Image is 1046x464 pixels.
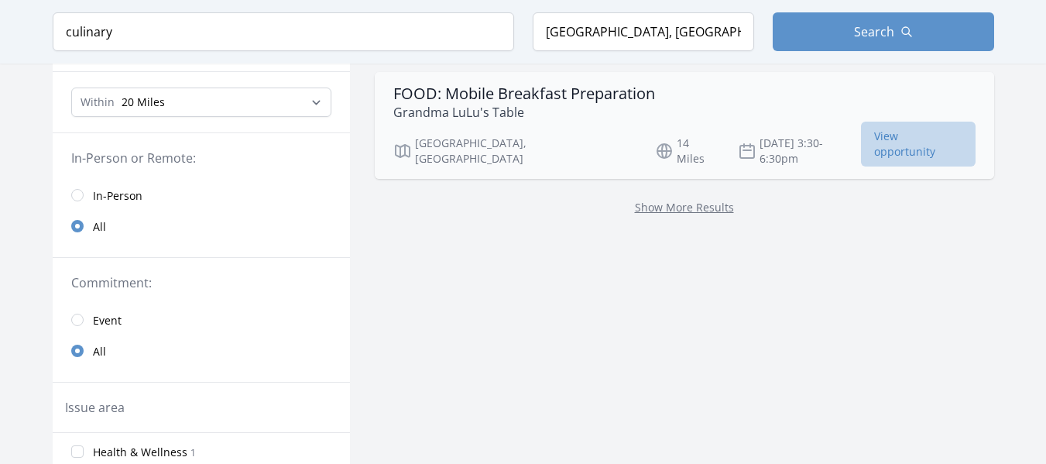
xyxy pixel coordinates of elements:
h3: FOOD: Mobile Breakfast Preparation [393,84,655,103]
a: FOOD: Mobile Breakfast Preparation Grandma LuLu's Table [GEOGRAPHIC_DATA], [GEOGRAPHIC_DATA] 14 M... [375,72,994,179]
p: 14 Miles [655,136,720,167]
legend: In-Person or Remote: [71,149,331,167]
a: Show More Results [635,200,734,215]
p: [DATE] 3:30-6:30pm [738,136,861,167]
button: Search [773,12,994,51]
span: All [93,219,106,235]
input: Keyword [53,12,514,51]
span: Event [93,313,122,328]
span: All [93,344,106,359]
span: 1 [190,446,196,459]
a: All [53,335,350,366]
a: All [53,211,350,242]
p: Grandma LuLu's Table [393,103,655,122]
select: Search Radius [71,88,331,117]
legend: Issue area [65,398,125,417]
input: Location [533,12,754,51]
span: Health & Wellness [93,445,187,460]
p: [GEOGRAPHIC_DATA], [GEOGRAPHIC_DATA] [393,136,636,167]
legend: Commitment: [71,273,331,292]
a: In-Person [53,180,350,211]
span: View opportunity [861,122,975,167]
input: Health & Wellness 1 [71,445,84,458]
a: Event [53,304,350,335]
span: In-Person [93,188,142,204]
span: Search [854,22,894,41]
